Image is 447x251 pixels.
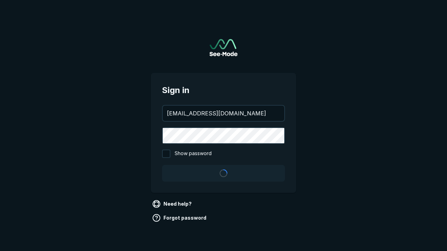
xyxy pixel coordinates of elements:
span: Show password [175,150,212,158]
a: Need help? [151,198,195,210]
a: Forgot password [151,212,209,223]
a: Go to sign in [210,39,237,56]
img: See-Mode Logo [210,39,237,56]
span: Sign in [162,84,285,97]
input: your@email.com [163,106,284,121]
